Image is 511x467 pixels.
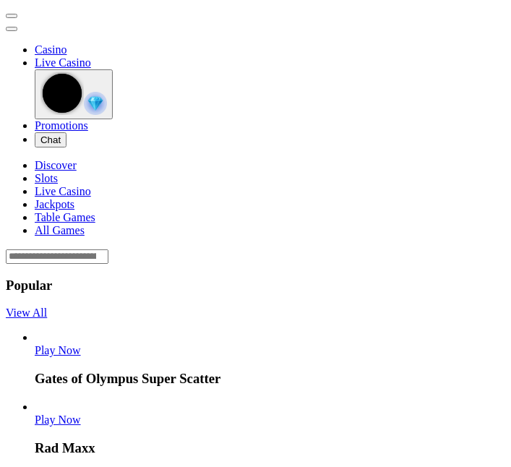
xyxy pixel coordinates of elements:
[35,69,113,119] button: reward-icon
[6,249,108,264] input: Search
[6,159,505,237] nav: Lobby
[35,331,505,387] article: Gates of Olympus Super Scatter
[35,344,81,356] span: Play Now
[35,414,81,426] span: Play Now
[35,400,505,456] article: Rad Maxx
[35,43,66,56] a: diamond iconCasino
[6,159,505,264] header: Lobby
[35,56,91,69] span: Live Casino
[6,14,17,18] button: menu
[35,371,505,387] h3: Gates of Olympus Super Scatter
[6,27,17,31] button: menu
[6,278,505,294] h3: Popular
[40,134,61,145] span: Chat
[35,119,88,132] span: Promotions
[35,414,81,426] a: Rad Maxx
[35,440,505,456] h3: Rad Maxx
[35,132,66,147] button: headphones iconChat
[84,92,107,115] img: reward-icon
[6,307,47,319] a: View All
[35,211,95,223] a: Table Games
[35,119,88,132] a: gift-inverted iconPromotions
[35,198,74,210] a: Jackpots
[35,224,85,236] a: All Games
[35,185,91,197] a: Live Casino
[35,344,81,356] a: Gates of Olympus Super Scatter
[35,172,58,184] a: Slots
[35,43,66,56] span: Casino
[35,56,91,69] a: poker-chip iconLive Casino
[35,159,77,171] a: Discover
